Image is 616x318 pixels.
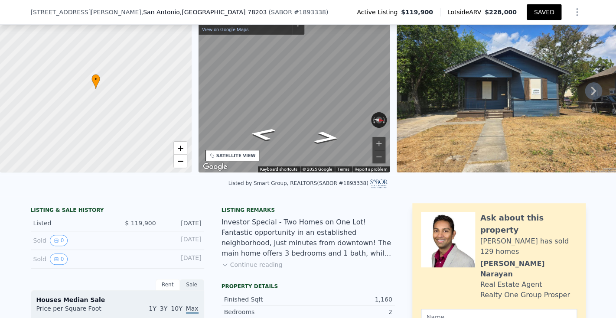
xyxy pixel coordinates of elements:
[91,74,100,89] div: •
[156,279,180,290] div: Rent
[177,143,183,153] span: +
[224,308,308,316] div: Bedrooms
[372,137,385,150] button: Zoom in
[201,161,229,172] img: Google
[222,283,395,290] div: Property details
[33,219,111,227] div: Listed
[222,217,395,259] div: Investor Special - Two Homes on One Lot! Fantastic opportunity in an established neighborhood, ju...
[199,6,390,172] div: Street View
[228,180,388,186] div: Listed by Smart Group, REALTORS (SABOR #1893338)
[480,279,542,290] div: Real Estate Agent
[568,3,586,21] button: Show Options
[238,125,286,143] path: Go South, Ferguson Ave
[31,207,204,215] div: LISTING & SALE HISTORY
[174,142,187,155] a: Zoom in
[308,295,392,304] div: 1,160
[480,290,570,300] div: Realty One Group Prosper
[180,279,204,290] div: Sale
[171,305,182,312] span: 10Y
[480,236,577,257] div: [PERSON_NAME] has sold 129 homes
[141,8,267,16] span: , San Antonio
[222,260,283,269] button: Continue reading
[125,220,156,227] span: $ 119,900
[268,8,328,16] div: ( )
[163,235,202,246] div: [DATE]
[160,305,167,312] span: 3Y
[447,8,485,16] span: Lotside ARV
[33,235,111,246] div: Sold
[202,27,249,32] a: View on Google Maps
[199,6,390,172] div: Map
[271,9,292,16] span: SABOR
[91,75,100,83] span: •
[382,112,387,128] button: Rotate clockwise
[357,8,401,16] span: Active Listing
[201,161,229,172] a: Open this area in Google Maps (opens a new window)
[485,9,517,16] span: $228,000
[50,253,68,265] button: View historical data
[216,153,256,159] div: SATELLITE VIEW
[401,8,433,16] span: $119,900
[36,295,199,304] div: Houses Median Sale
[174,155,187,168] a: Zoom out
[163,219,202,227] div: [DATE]
[372,150,385,163] button: Zoom out
[149,305,156,312] span: 1Y
[308,308,392,316] div: 2
[303,129,350,147] path: Go North, Ferguson Ave
[371,112,376,128] button: Rotate counterclockwise
[527,4,561,20] button: SAVED
[303,167,332,172] span: © 2025 Google
[50,235,68,246] button: View historical data
[186,305,199,314] span: Max
[371,115,387,124] button: Reset the view
[33,253,111,265] div: Sold
[180,9,267,16] span: , [GEOGRAPHIC_DATA] 78203
[480,259,577,279] div: [PERSON_NAME] Narayan
[224,295,308,304] div: Finished Sqft
[337,167,349,172] a: Terms (opens in new tab)
[177,156,183,166] span: −
[31,8,141,16] span: [STREET_ADDRESS][PERSON_NAME]
[355,167,387,172] a: Report a problem
[36,304,117,318] div: Price per Square Foot
[370,179,388,188] img: SABOR Logo
[480,212,577,236] div: Ask about this property
[294,9,326,16] span: # 1893338
[163,253,202,265] div: [DATE]
[260,166,297,172] button: Keyboard shortcuts
[222,207,395,214] div: Listing remarks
